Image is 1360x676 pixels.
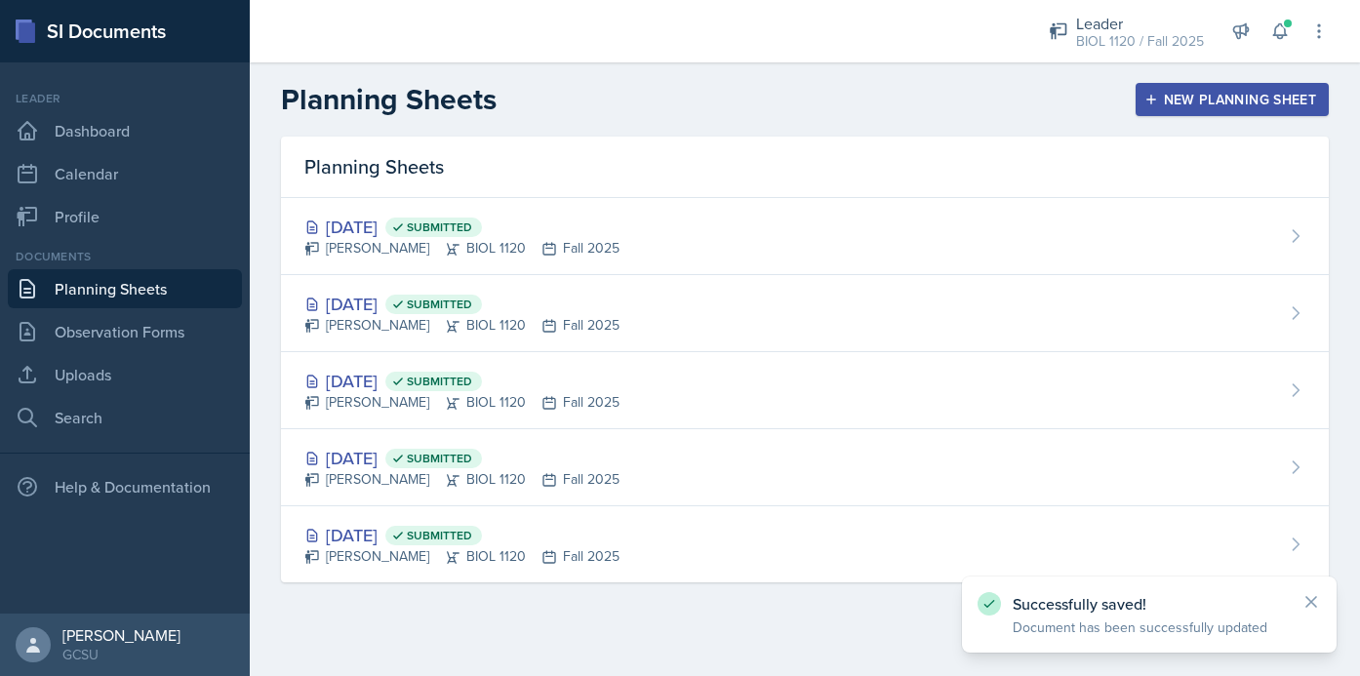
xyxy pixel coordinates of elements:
div: BIOL 1120 / Fall 2025 [1076,31,1204,52]
a: Dashboard [8,111,242,150]
div: [DATE] [304,522,620,548]
div: [DATE] [304,291,620,317]
span: Submitted [407,297,472,312]
a: [DATE] Submitted [PERSON_NAME]BIOL 1120Fall 2025 [281,506,1329,582]
span: Submitted [407,374,472,389]
a: Uploads [8,355,242,394]
div: Planning Sheets [281,137,1329,198]
a: [DATE] Submitted [PERSON_NAME]BIOL 1120Fall 2025 [281,198,1329,275]
div: [PERSON_NAME] BIOL 1120 Fall 2025 [304,238,620,258]
div: [PERSON_NAME] BIOL 1120 Fall 2025 [304,546,620,567]
div: Help & Documentation [8,467,242,506]
span: Submitted [407,528,472,543]
div: GCSU [62,645,180,664]
div: [PERSON_NAME] BIOL 1120 Fall 2025 [304,392,620,413]
span: Submitted [407,451,472,466]
div: [PERSON_NAME] BIOL 1120 Fall 2025 [304,469,620,490]
h2: Planning Sheets [281,82,497,117]
div: Documents [8,248,242,265]
div: [PERSON_NAME] [62,625,180,645]
div: [DATE] [304,214,620,240]
p: Document has been successfully updated [1013,617,1286,637]
span: Submitted [407,219,472,235]
a: [DATE] Submitted [PERSON_NAME]BIOL 1120Fall 2025 [281,352,1329,429]
div: New Planning Sheet [1148,92,1316,107]
div: Leader [8,90,242,107]
div: Leader [1076,12,1204,35]
button: New Planning Sheet [1136,83,1329,116]
a: Observation Forms [8,312,242,351]
a: [DATE] Submitted [PERSON_NAME]BIOL 1120Fall 2025 [281,429,1329,506]
a: Calendar [8,154,242,193]
a: [DATE] Submitted [PERSON_NAME]BIOL 1120Fall 2025 [281,275,1329,352]
div: [DATE] [304,368,620,394]
a: Planning Sheets [8,269,242,308]
a: Profile [8,197,242,236]
div: [DATE] [304,445,620,471]
p: Successfully saved! [1013,594,1286,614]
a: Search [8,398,242,437]
div: [PERSON_NAME] BIOL 1120 Fall 2025 [304,315,620,336]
